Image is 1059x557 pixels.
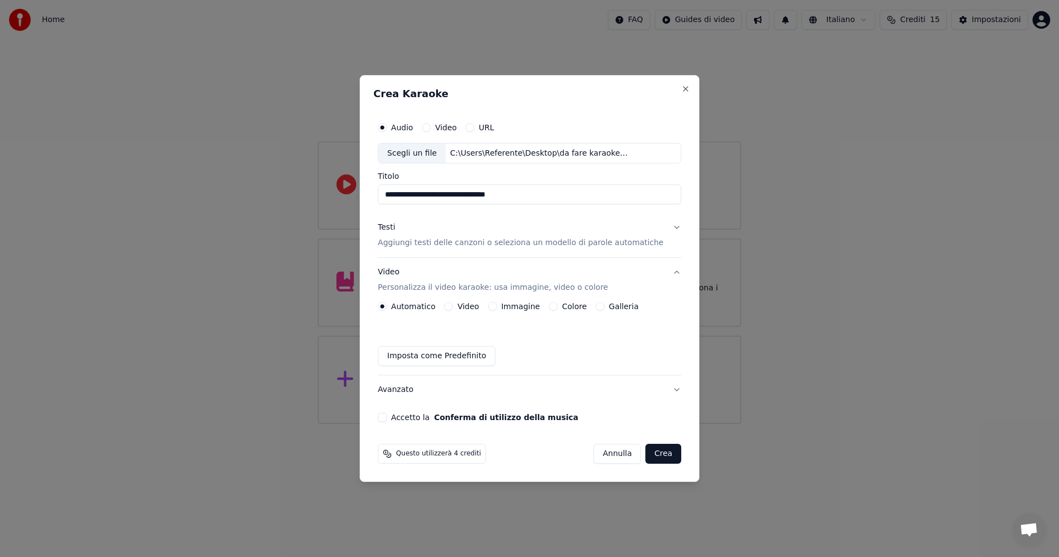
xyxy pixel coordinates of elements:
[378,144,446,163] div: Scegli un file
[378,346,495,366] button: Imposta come Predefinito
[593,444,641,464] button: Annulla
[434,413,579,421] button: Accetto la
[378,222,395,234] div: Testi
[609,303,639,310] label: Galleria
[378,238,664,249] p: Aggiungi testi delle canzoni o seleziona un modello di parole automatiche
[391,124,413,131] label: Audio
[396,449,481,458] span: Questo utilizzerà 4 crediti
[446,148,633,159] div: C:\Users\Referente\Desktop\da fare karaoke\Banfy ft. Sheridan - Bam Bam ([PERSON_NAME] LC Remix).mp3
[378,302,681,375] div: VideoPersonalizza il video karaoke: usa immagine, video o colore
[373,89,686,99] h2: Crea Karaoke
[501,303,540,310] label: Immagine
[391,413,578,421] label: Accetto la
[562,303,587,310] label: Colore
[378,375,681,404] button: Avanzato
[378,267,608,294] div: Video
[435,124,457,131] label: Video
[378,282,608,293] p: Personalizza il video karaoke: usa immagine, video o colore
[479,124,494,131] label: URL
[391,303,435,310] label: Automatico
[378,173,681,181] label: Titolo
[378,258,681,303] button: VideoPersonalizza il video karaoke: usa immagine, video o colore
[646,444,681,464] button: Crea
[457,303,479,310] label: Video
[378,214,681,258] button: TestiAggiungi testi delle canzoni o seleziona un modello di parole automatiche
